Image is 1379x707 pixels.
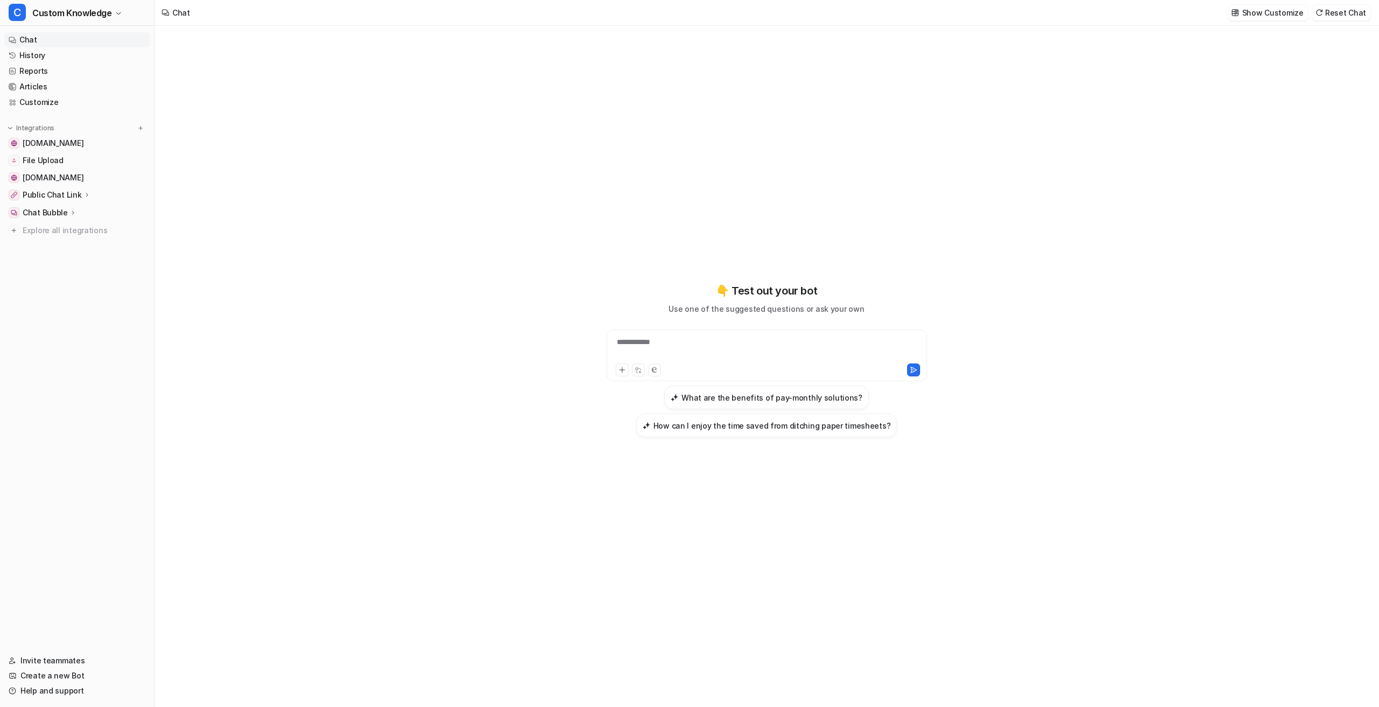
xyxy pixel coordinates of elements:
img: expand menu [6,124,14,132]
p: Integrations [16,124,54,132]
img: Public Chat Link [11,192,17,198]
span: Explore all integrations [23,222,146,239]
img: File Upload [11,157,17,164]
img: What are the benefits of pay-monthly solutions? [671,394,678,402]
p: 👇 Test out your bot [716,283,817,299]
img: customize [1231,9,1239,17]
span: Custom Knowledge [32,5,112,20]
button: What are the benefits of pay-monthly solutions?What are the benefits of pay-monthly solutions? [664,386,869,409]
a: Customize [4,95,150,110]
p: Use one of the suggested questions or ask your own [668,303,864,314]
img: explore all integrations [9,225,19,236]
a: Invite teammates [4,653,150,668]
a: secure.timedock.com[DOMAIN_NAME] [4,170,150,185]
a: Help and support [4,683,150,698]
img: menu_add.svg [137,124,144,132]
a: File UploadFile Upload [4,153,150,168]
a: Chat [4,32,150,47]
span: [DOMAIN_NAME] [23,172,83,183]
a: Explore all integrations [4,223,150,238]
span: File Upload [23,155,64,166]
img: How can I enjoy the time saved from ditching paper timesheets? [643,422,650,430]
img: reset [1315,9,1323,17]
a: History [4,48,150,63]
p: Public Chat Link [23,190,82,200]
p: Chat Bubble [23,207,68,218]
h3: How can I enjoy the time saved from ditching paper timesheets? [653,420,891,431]
img: secure.timedock.com [11,174,17,181]
button: How can I enjoy the time saved from ditching paper timesheets?How can I enjoy the time saved from... [636,414,897,437]
a: timedock.com[DOMAIN_NAME] [4,136,150,151]
p: Show Customize [1242,7,1304,18]
button: Show Customize [1228,5,1308,20]
a: Articles [4,79,150,94]
div: Chat [172,7,190,18]
span: [DOMAIN_NAME] [23,138,83,149]
a: Reports [4,64,150,79]
img: Chat Bubble [11,209,17,216]
button: Integrations [4,123,58,134]
span: C [9,4,26,21]
img: timedock.com [11,140,17,146]
a: Create a new Bot [4,668,150,683]
button: Reset Chat [1312,5,1370,20]
h3: What are the benefits of pay-monthly solutions? [681,392,862,403]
